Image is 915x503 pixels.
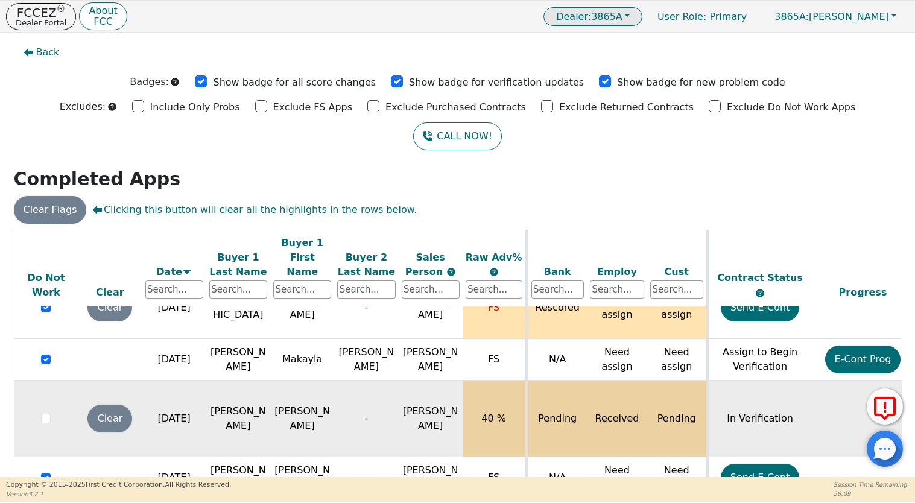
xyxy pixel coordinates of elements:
[527,277,587,339] td: Rescored
[721,294,800,321] button: Send E-Cont
[36,45,60,60] span: Back
[645,5,759,28] a: User Role: Primary
[650,280,703,299] input: Search...
[142,381,206,457] td: [DATE]
[334,339,398,381] td: [PERSON_NAME]
[402,280,460,299] input: Search...
[89,17,117,27] p: FCC
[774,11,809,22] span: 3865A:
[273,280,331,299] input: Search...
[57,4,66,14] sup: ®
[587,277,647,339] td: Need assign
[543,7,642,26] button: Dealer:3865A
[334,381,398,457] td: -
[488,472,499,483] span: FS
[727,100,855,115] p: Exclude Do Not Work Apps
[142,339,206,381] td: [DATE]
[488,353,499,365] span: FS
[213,75,376,90] p: Show badge for all score changes
[6,3,76,30] button: FCCEZ®Dealer Portal
[762,7,909,26] a: 3865A:[PERSON_NAME]
[531,280,584,299] input: Search...
[14,168,181,189] strong: Completed Apps
[556,11,591,22] span: Dealer:
[717,272,803,283] span: Contract Status
[708,381,811,457] td: In Verification
[559,100,694,115] p: Exclude Returned Contracts
[385,100,526,115] p: Exclude Purchased Contracts
[556,11,622,22] span: 3865A
[647,381,708,457] td: Pending
[81,285,139,300] div: Clear
[587,381,647,457] td: Received
[142,457,206,499] td: [DATE]
[79,2,127,31] button: AboutFCC
[645,5,759,28] p: Primary
[481,413,506,424] span: 40 %
[14,196,87,224] button: Clear Flags
[403,405,458,431] span: [PERSON_NAME]
[867,388,903,425] button: Report Error to FCC
[270,457,334,499] td: [PERSON_NAME]
[466,280,522,299] input: Search...
[87,294,132,321] button: Clear
[89,6,117,16] p: About
[647,457,708,499] td: Need assign
[590,280,644,299] input: Search...
[206,457,270,499] td: [PERSON_NAME]
[527,381,587,457] td: Pending
[527,457,587,499] td: N/A
[142,277,206,339] td: [DATE]
[16,19,66,27] p: Dealer Portal
[531,264,584,279] div: Bank
[206,277,270,339] td: [GEOGRAPHIC_DATA]
[165,481,231,489] span: All Rights Reserved.
[409,75,584,90] p: Show badge for verification updates
[145,280,203,299] input: Search...
[17,271,75,300] div: Do Not Work
[721,464,800,492] button: Send E-Cont
[337,250,395,279] div: Buyer 2 Last Name
[657,11,706,22] span: User Role :
[209,280,267,299] input: Search...
[590,264,644,279] div: Employ
[206,381,270,457] td: [PERSON_NAME]
[16,7,66,19] p: FCCEZ
[334,457,398,499] td: -
[405,251,446,277] span: Sales Person
[413,122,502,150] button: CALL NOW!
[337,280,395,299] input: Search...
[587,457,647,499] td: Need assign
[466,251,522,262] span: Raw Adv%
[834,489,909,498] p: 58:09
[270,381,334,457] td: [PERSON_NAME]
[130,75,169,89] p: Badges:
[403,346,458,372] span: [PERSON_NAME]
[647,339,708,381] td: Need assign
[403,464,458,490] span: [PERSON_NAME]
[6,490,231,499] p: Version 3.2.1
[774,11,889,22] span: [PERSON_NAME]
[6,480,231,490] p: Copyright © 2015- 2025 First Credit Corporation.
[270,339,334,381] td: Makayla
[708,339,811,381] td: Assign to Begin Verification
[150,100,240,115] p: Include Only Probs
[273,100,353,115] p: Exclude FS Apps
[270,277,334,339] td: [PERSON_NAME]
[273,235,331,279] div: Buyer 1 First Name
[87,405,132,432] button: Clear
[60,100,106,114] p: Excludes:
[334,277,398,339] td: -
[92,203,417,217] span: Clicking this button will clear all the highlights in the rows below.
[650,264,703,279] div: Cust
[647,277,708,339] td: Need assign
[617,75,785,90] p: Show badge for new problem code
[814,285,912,300] div: Progress
[527,339,587,381] td: N/A
[587,339,647,381] td: Need assign
[209,250,267,279] div: Buyer 1 Last Name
